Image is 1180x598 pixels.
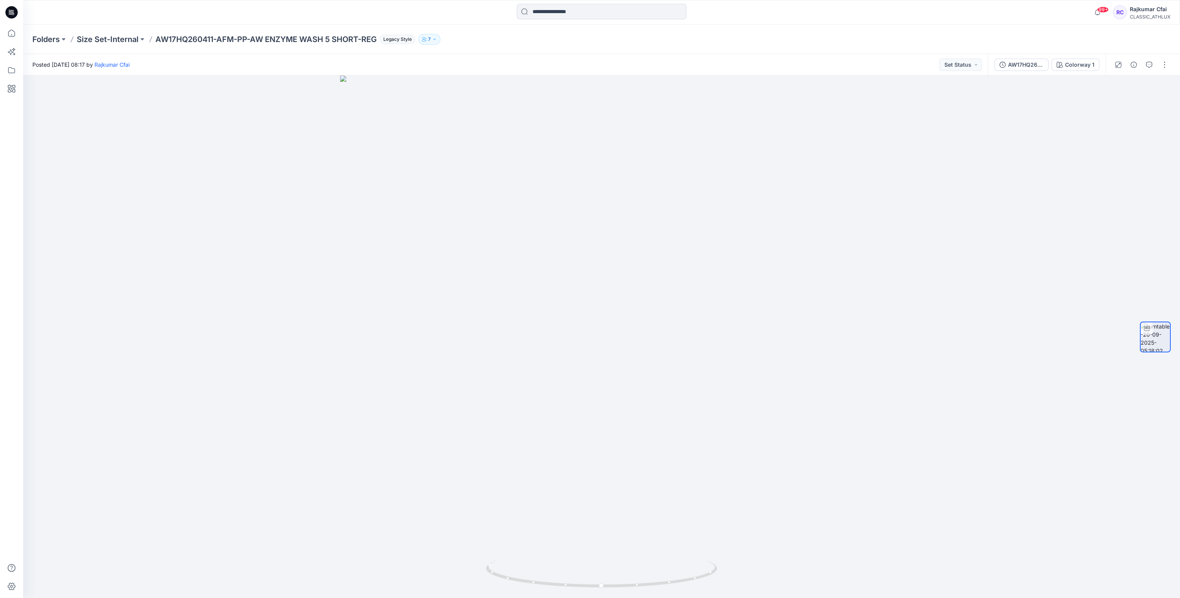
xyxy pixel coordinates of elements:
button: Legacy Style [377,34,415,45]
span: Posted [DATE] 08:17 by [32,61,130,69]
button: Details [1128,59,1140,71]
a: Rajkumar Cfai [94,61,130,68]
div: CLASSIC_ATHLUX [1130,14,1170,20]
a: Folders [32,34,60,45]
div: Rajkumar Cfai [1130,5,1170,14]
button: Colorway 1 [1052,59,1099,71]
a: Size Set-Internal [77,34,138,45]
div: Colorway 1 [1065,61,1094,69]
button: 7 [418,34,440,45]
span: Legacy Style [380,35,415,44]
span: 99+ [1097,7,1109,13]
div: RC [1113,5,1127,19]
img: turntable-20-09-2025-05:18:02 [1141,322,1170,352]
p: 7 [428,35,431,44]
p: AW17HQ260411-AFM-PP-AW ENZYME WASH 5 SHORT-REG [155,34,377,45]
button: AW17HQ260411-AFM-PP-AW ENZYME WASH 5 SHORT-REG [995,59,1049,71]
div: AW17HQ260411-AFM-PP-AW ENZYME WASH 5 SHORT-REG [1008,61,1043,69]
